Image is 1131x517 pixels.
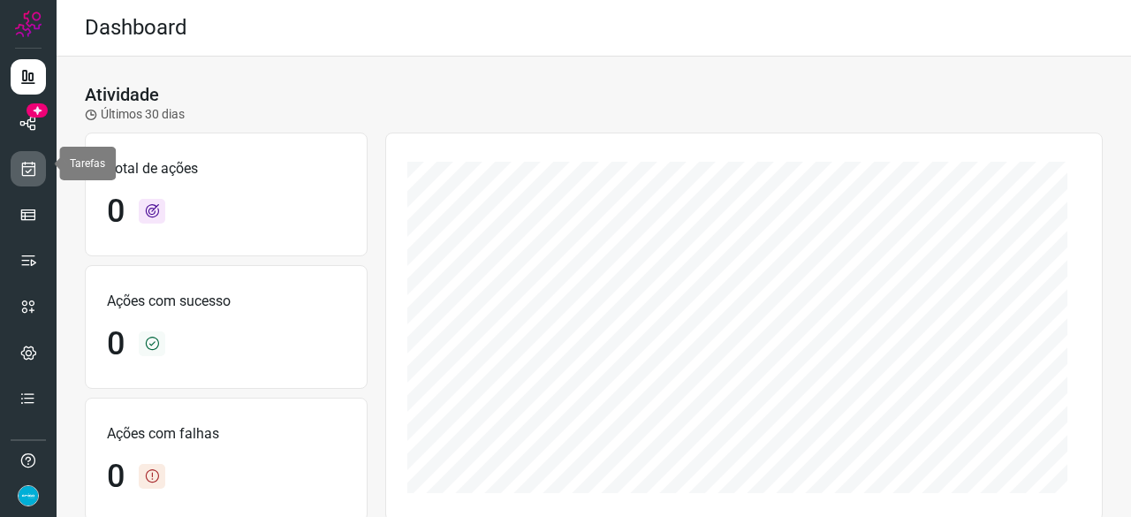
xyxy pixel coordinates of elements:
img: Logo [15,11,42,37]
img: 4352b08165ebb499c4ac5b335522ff74.png [18,485,39,506]
h1: 0 [107,325,125,363]
h1: 0 [107,193,125,231]
p: Total de ações [107,158,345,179]
p: Ações com sucesso [107,291,345,312]
h3: Atividade [85,84,159,105]
h1: 0 [107,458,125,496]
p: Últimos 30 dias [85,105,185,124]
span: Tarefas [70,157,105,170]
p: Ações com falhas [107,423,345,445]
h2: Dashboard [85,15,187,41]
